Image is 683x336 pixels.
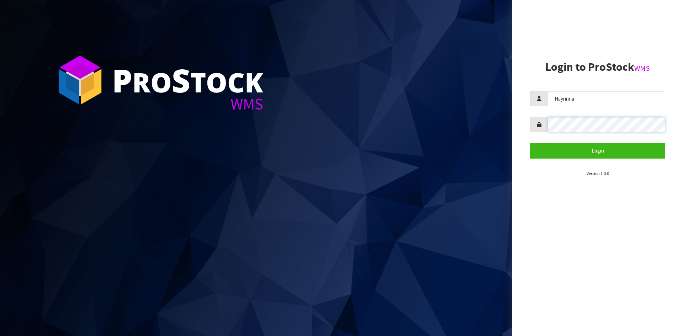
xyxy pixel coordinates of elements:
img: ProStock Cube [53,53,107,107]
h2: Login to ProStock [530,61,665,73]
button: Login [530,143,665,158]
span: S [172,58,190,102]
span: P [112,58,132,102]
input: Username [548,91,665,106]
div: ro tock [112,64,263,96]
small: WMS [634,64,650,73]
div: WMS [112,96,263,112]
small: Version 1.0.0 [587,171,609,176]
